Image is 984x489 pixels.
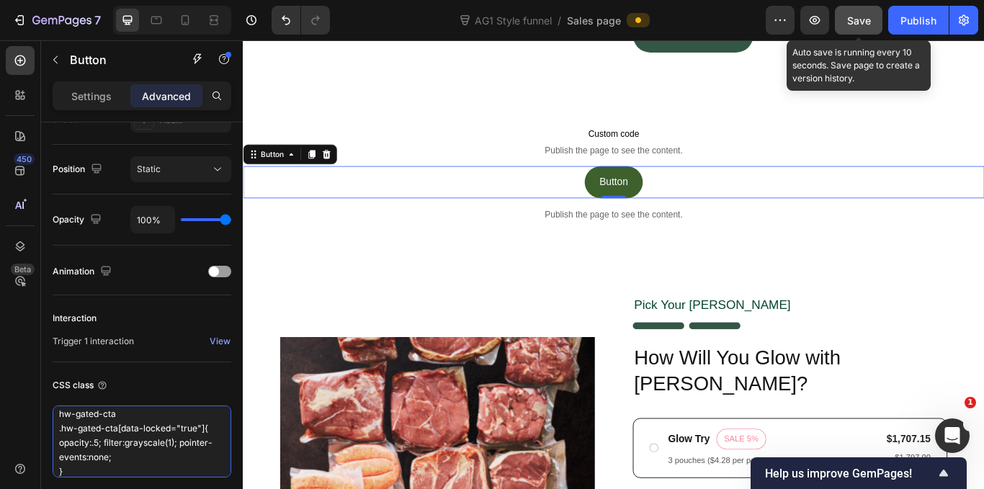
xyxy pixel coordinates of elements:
button: 7 [6,6,107,35]
span: 1 [965,397,976,408]
p: Button [70,51,176,68]
button: Save [835,6,882,35]
pre: SALE 5% [553,454,610,477]
div: Button [18,127,50,140]
div: Beta [11,264,35,275]
span: / [558,13,561,28]
div: Position [53,160,105,179]
h2: How Will You Glow with [PERSON_NAME]? [455,354,821,417]
p: Advanced [142,89,191,104]
p: Pick Your [PERSON_NAME] [456,299,820,318]
p: Glow Try [496,457,545,474]
button: Show survey - Help us improve GemPages! [765,465,952,482]
div: Interaction [53,312,97,325]
button: View [209,333,231,350]
span: Trigger 1 interaction [53,335,134,348]
span: Help us improve GemPages! [765,467,935,480]
div: Undo/Redo [272,6,330,35]
iframe: Design area [243,40,984,489]
input: Auto [131,207,174,233]
p: 7 [94,12,101,29]
div: View [210,335,231,348]
span: Save [847,14,871,27]
div: $1,707.15 [749,457,803,475]
span: Static [137,163,161,174]
span: AG1 Style funnel [472,13,555,28]
div: Animation [53,262,115,282]
div: 450 [14,153,35,165]
iframe: Intercom live chat [935,418,970,453]
img: gempages_582580432042721905-092a5378-f8c5-449b-87a2-64540987166a.png [455,329,580,337]
button: <p>Button</p> [398,147,466,185]
button: Static [130,156,231,182]
div: Opacity [53,210,104,230]
span: Sales page [567,13,621,28]
p: Button [416,156,449,176]
button: Publish [888,6,949,35]
p: Settings [71,89,112,104]
div: Publish [900,13,936,28]
div: CSS class [53,379,108,392]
